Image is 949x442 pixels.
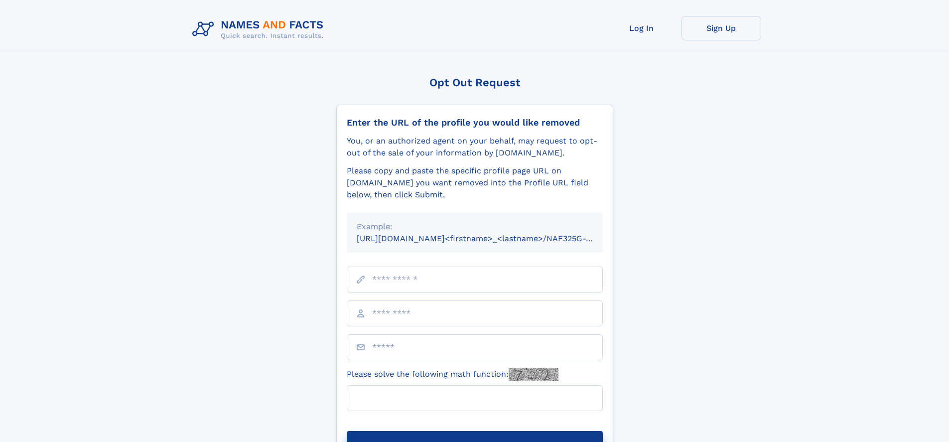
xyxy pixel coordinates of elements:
[357,221,593,233] div: Example:
[347,117,603,128] div: Enter the URL of the profile you would like removed
[347,165,603,201] div: Please copy and paste the specific profile page URL on [DOMAIN_NAME] you want removed into the Pr...
[347,368,558,381] label: Please solve the following math function:
[357,234,622,243] small: [URL][DOMAIN_NAME]<firstname>_<lastname>/NAF325G-xxxxxxxx
[347,135,603,159] div: You, or an authorized agent on your behalf, may request to opt-out of the sale of your informatio...
[602,16,681,40] a: Log In
[681,16,761,40] a: Sign Up
[188,16,332,43] img: Logo Names and Facts
[336,76,613,89] div: Opt Out Request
